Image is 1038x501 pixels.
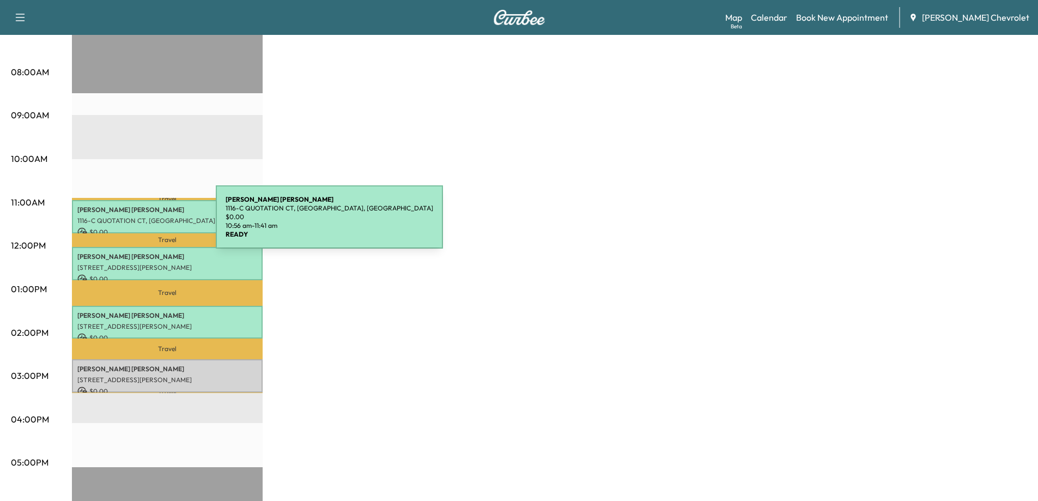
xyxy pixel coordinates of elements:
[751,11,787,24] a: Calendar
[77,333,257,343] p: $ 0.00
[226,204,433,213] p: 1116-C QUOTATION CT, [GEOGRAPHIC_DATA], [GEOGRAPHIC_DATA]
[77,263,257,272] p: [STREET_ADDRESS][PERSON_NAME]
[226,230,248,238] b: READY
[11,239,46,252] p: 12:00PM
[11,196,45,209] p: 11:00AM
[922,11,1029,24] span: [PERSON_NAME] Chevrolet
[226,221,433,230] p: 10:56 am - 11:41 am
[11,282,47,295] p: 01:00PM
[77,206,257,214] p: [PERSON_NAME] [PERSON_NAME]
[77,322,257,331] p: [STREET_ADDRESS][PERSON_NAME]
[72,339,263,359] p: Travel
[72,233,263,248] p: Travel
[11,65,49,79] p: 08:00AM
[72,393,263,393] p: Travel
[725,11,742,24] a: MapBeta
[77,227,257,237] p: $ 0.00
[77,216,257,225] p: 1116-C QUOTATION CT, [GEOGRAPHIC_DATA], [GEOGRAPHIC_DATA]
[796,11,888,24] a: Book New Appointment
[731,22,742,31] div: Beta
[77,311,257,320] p: [PERSON_NAME] [PERSON_NAME]
[77,376,257,384] p: [STREET_ADDRESS][PERSON_NAME]
[77,274,257,284] p: $ 0.00
[11,326,48,339] p: 02:00PM
[11,413,49,426] p: 04:00PM
[493,10,545,25] img: Curbee Logo
[11,152,47,165] p: 10:00AM
[11,108,49,122] p: 09:00AM
[72,198,263,200] p: Travel
[11,456,48,469] p: 05:00PM
[72,280,263,306] p: Travel
[11,369,48,382] p: 03:00PM
[226,213,433,221] p: $ 0.00
[77,252,257,261] p: [PERSON_NAME] [PERSON_NAME]
[77,387,257,396] p: $ 0.00
[77,365,257,373] p: [PERSON_NAME] [PERSON_NAME]
[226,195,333,203] b: [PERSON_NAME] [PERSON_NAME]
